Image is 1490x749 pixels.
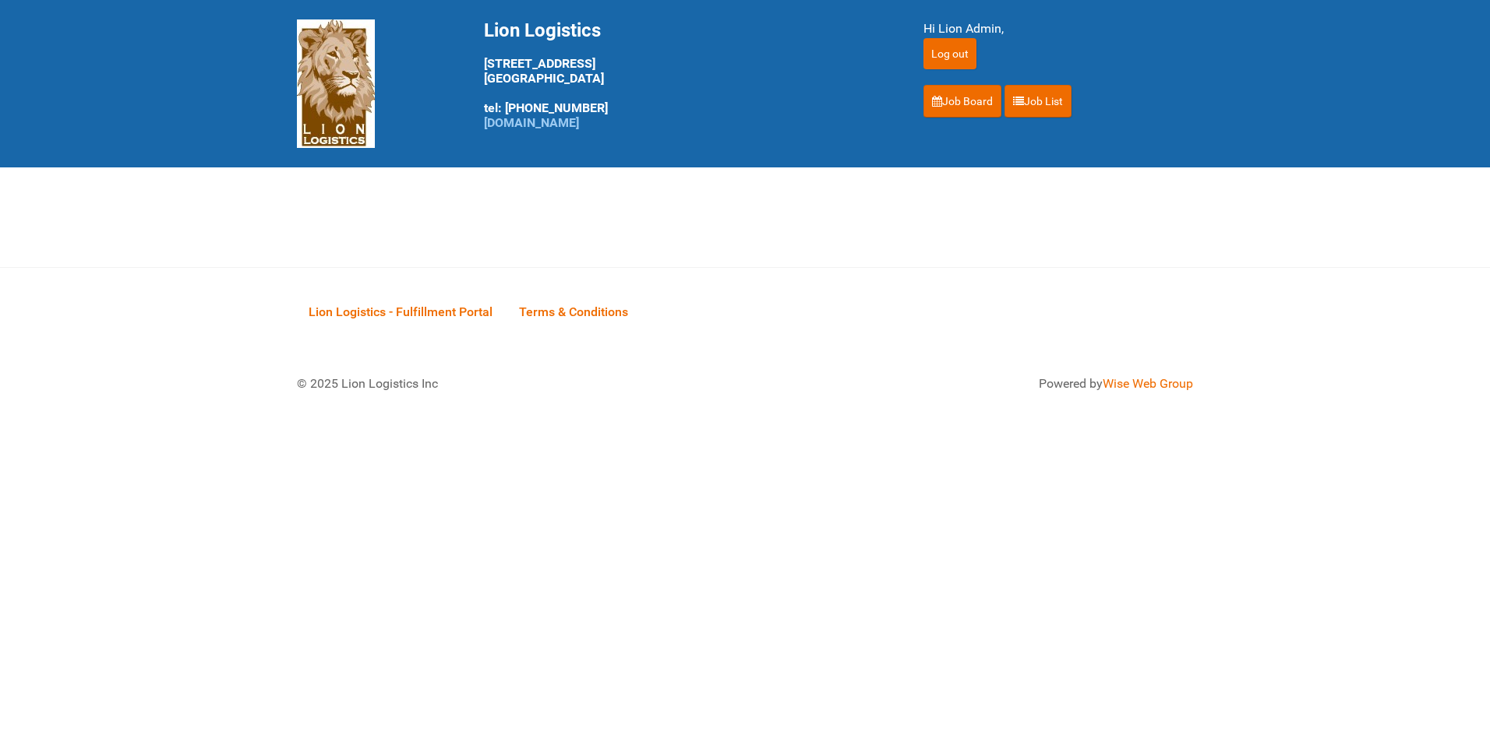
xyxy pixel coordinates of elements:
[484,19,601,41] span: Lion Logistics
[923,19,1193,38] div: Hi Lion Admin,
[923,85,1001,118] a: Job Board
[285,363,737,405] div: © 2025 Lion Logistics Inc
[297,287,504,336] a: Lion Logistics - Fulfillment Portal
[923,38,976,69] input: Log out
[484,115,579,130] a: [DOMAIN_NAME]
[1005,85,1072,118] a: Job List
[1103,376,1193,391] a: Wise Web Group
[484,19,884,130] div: [STREET_ADDRESS] [GEOGRAPHIC_DATA] tel: [PHONE_NUMBER]
[309,304,493,319] span: Lion Logistics - Fulfillment Portal
[764,374,1193,393] div: Powered by
[507,287,640,336] a: Terms & Conditions
[297,76,375,90] a: Lion Logistics
[297,19,375,148] img: Lion Logistics
[519,304,628,319] span: Terms & Conditions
